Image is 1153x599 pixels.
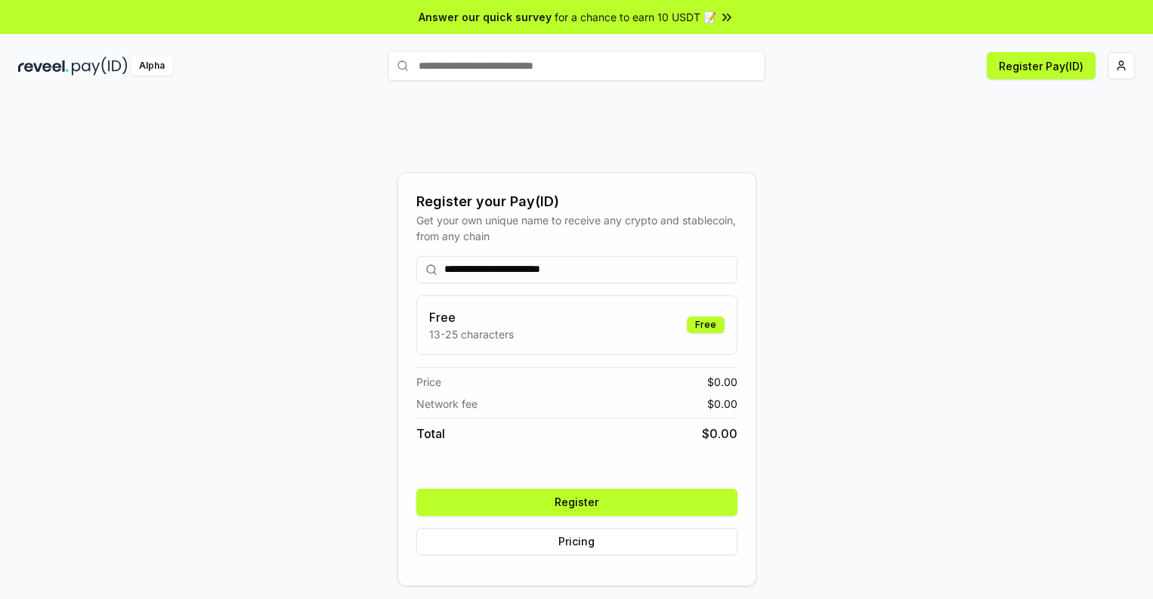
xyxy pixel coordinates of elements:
[707,374,737,390] span: $ 0.00
[416,374,441,390] span: Price
[429,326,514,342] p: 13-25 characters
[416,528,737,555] button: Pricing
[18,57,69,76] img: reveel_dark
[707,396,737,412] span: $ 0.00
[416,489,737,516] button: Register
[131,57,173,76] div: Alpha
[987,52,1096,79] button: Register Pay(ID)
[416,212,737,244] div: Get your own unique name to receive any crypto and stablecoin, from any chain
[416,425,445,443] span: Total
[429,308,514,326] h3: Free
[687,316,725,333] div: Free
[72,57,128,76] img: pay_id
[419,9,552,25] span: Answer our quick survey
[702,425,737,443] span: $ 0.00
[555,9,716,25] span: for a chance to earn 10 USDT 📝
[416,396,478,412] span: Network fee
[416,191,737,212] div: Register your Pay(ID)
